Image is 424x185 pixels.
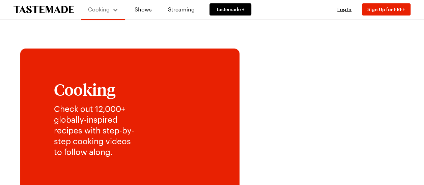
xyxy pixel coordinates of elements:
span: Tastemade + [216,6,245,13]
h1: Cooking [54,81,140,98]
button: Sign Up for FREE [362,3,411,16]
button: Log In [331,6,358,13]
span: Log In [337,6,351,12]
a: Tastemade + [209,3,251,16]
p: Check out 12,000+ globally-inspired recipes with step-by-step cooking videos to follow along. [54,103,140,157]
a: To Tastemade Home Page [13,6,74,13]
span: Cooking [88,6,110,12]
img: Explore recipes [153,40,397,179]
button: Cooking [88,3,118,16]
span: Sign Up for FREE [367,6,405,12]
